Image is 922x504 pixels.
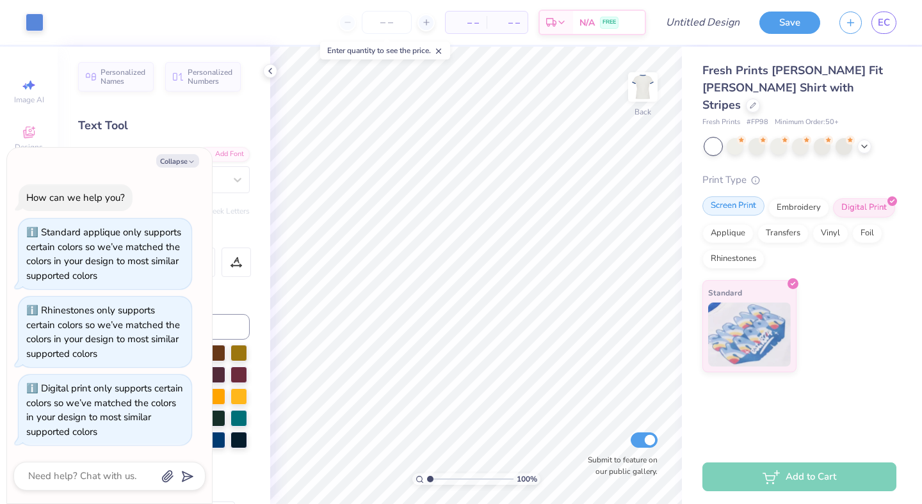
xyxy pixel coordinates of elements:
span: – – [453,16,479,29]
span: 100 % [517,473,537,485]
img: Standard [708,303,791,366]
span: FREE [603,18,616,27]
span: Designs [15,142,43,152]
span: Minimum Order: 50 + [775,117,839,128]
span: – – [494,16,520,29]
button: Save [759,12,820,34]
span: Fresh Prints [PERSON_NAME] Fit [PERSON_NAME] Shirt with Stripes [702,63,883,113]
span: Fresh Prints [702,117,740,128]
div: Back [635,106,651,118]
span: Image AI [14,95,44,105]
button: Collapse [156,154,199,168]
div: Text Tool [78,117,250,134]
div: Transfers [757,224,809,243]
div: How can we help you? [26,191,125,204]
div: Vinyl [813,224,848,243]
div: Standard applique only supports certain colors so we’ve matched the colors in your design to most... [26,226,181,282]
a: EC [871,12,896,34]
img: Back [630,74,656,100]
div: Rhinestones only supports certain colors so we’ve matched the colors in your design to most simil... [26,304,180,360]
span: Personalized Numbers [188,68,233,86]
div: Print Type [702,173,896,187]
input: Untitled Design [656,10,750,35]
span: N/A [579,16,595,29]
div: Foil [852,224,882,243]
div: Embroidery [768,198,829,217]
div: Enter quantity to see the price. [320,42,450,59]
div: Digital Print [833,198,895,217]
input: – – [362,11,412,34]
span: Personalized Names [101,68,146,86]
span: EC [878,15,890,30]
div: Digital print only supports certain colors so we’ve matched the colors in your design to most sim... [26,382,183,438]
label: Submit to feature on our public gallery. [581,454,658,477]
div: Screen Print [702,196,764,216]
div: Add Font [199,147,250,162]
div: Rhinestones [702,249,764,269]
div: Applique [702,224,754,243]
span: Standard [708,286,742,299]
span: # FP98 [747,117,768,128]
